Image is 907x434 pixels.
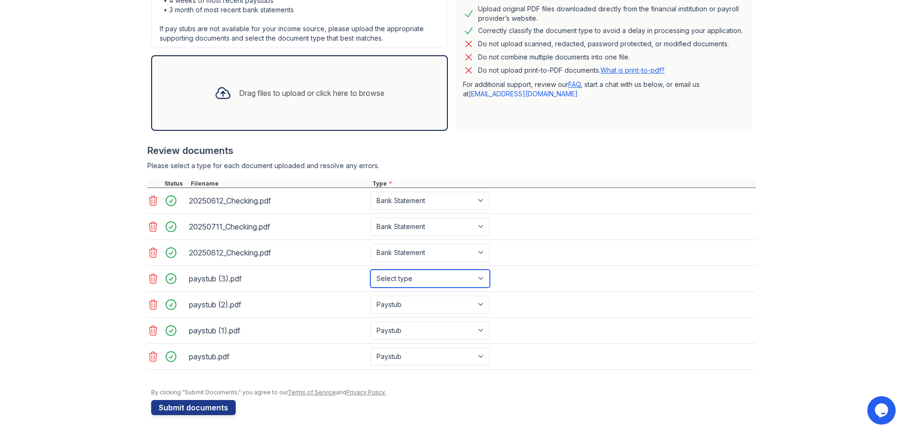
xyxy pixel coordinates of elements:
[370,180,756,187] div: Type
[478,51,630,63] div: Do not combine multiple documents into one file.
[189,180,370,187] div: Filename
[189,245,367,260] div: 20250812_Checking.pdf
[189,219,367,234] div: 20250711_Checking.pdf
[867,396,898,425] iframe: chat widget
[478,66,665,75] p: Do not upload print-to-PDF documents.
[239,87,385,99] div: Drag files to upload or click here to browse
[478,4,744,23] div: Upload original PDF files downloaded directly from the financial institution or payroll provider’...
[346,389,386,396] a: Privacy Policy.
[478,38,729,50] div: Do not upload scanned, redacted, password protected, or modified documents.
[568,80,581,88] a: FAQ
[189,193,367,208] div: 20250612_Checking.pdf
[163,180,189,187] div: Status
[189,349,367,364] div: paystub.pdf
[478,25,743,36] div: Correctly classify the document type to avoid a delay in processing your application.
[151,389,756,396] div: By clicking "Submit Documents," you agree to our and
[147,161,756,170] div: Please select a type for each document uploaded and resolve any errors.
[189,297,367,312] div: paystub (2).pdf
[147,144,756,157] div: Review documents
[189,271,367,286] div: paystub (3).pdf
[600,66,665,74] a: What is print-to-pdf?
[469,90,578,98] a: [EMAIL_ADDRESS][DOMAIN_NAME]
[189,323,367,338] div: paystub (1).pdf
[288,389,336,396] a: Terms of Service
[463,80,744,99] p: For additional support, review our , start a chat with us below, or email us at
[151,400,236,415] button: Submit documents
